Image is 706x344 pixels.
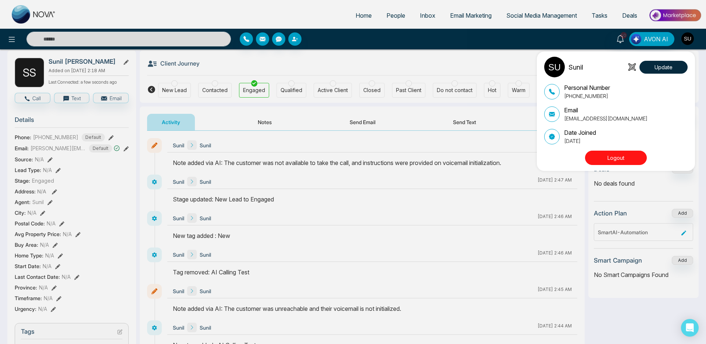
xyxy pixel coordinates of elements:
[564,106,648,115] p: Email
[639,61,688,74] button: Update
[564,128,596,137] p: Date Joined
[564,83,610,92] p: Personal Number
[564,137,596,145] p: [DATE]
[564,115,648,122] p: [EMAIL_ADDRESS][DOMAIN_NAME]
[585,151,647,165] button: Logout
[564,92,610,100] p: [PHONE_NUMBER]
[568,62,583,72] p: Sunil
[681,319,699,337] div: Open Intercom Messenger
